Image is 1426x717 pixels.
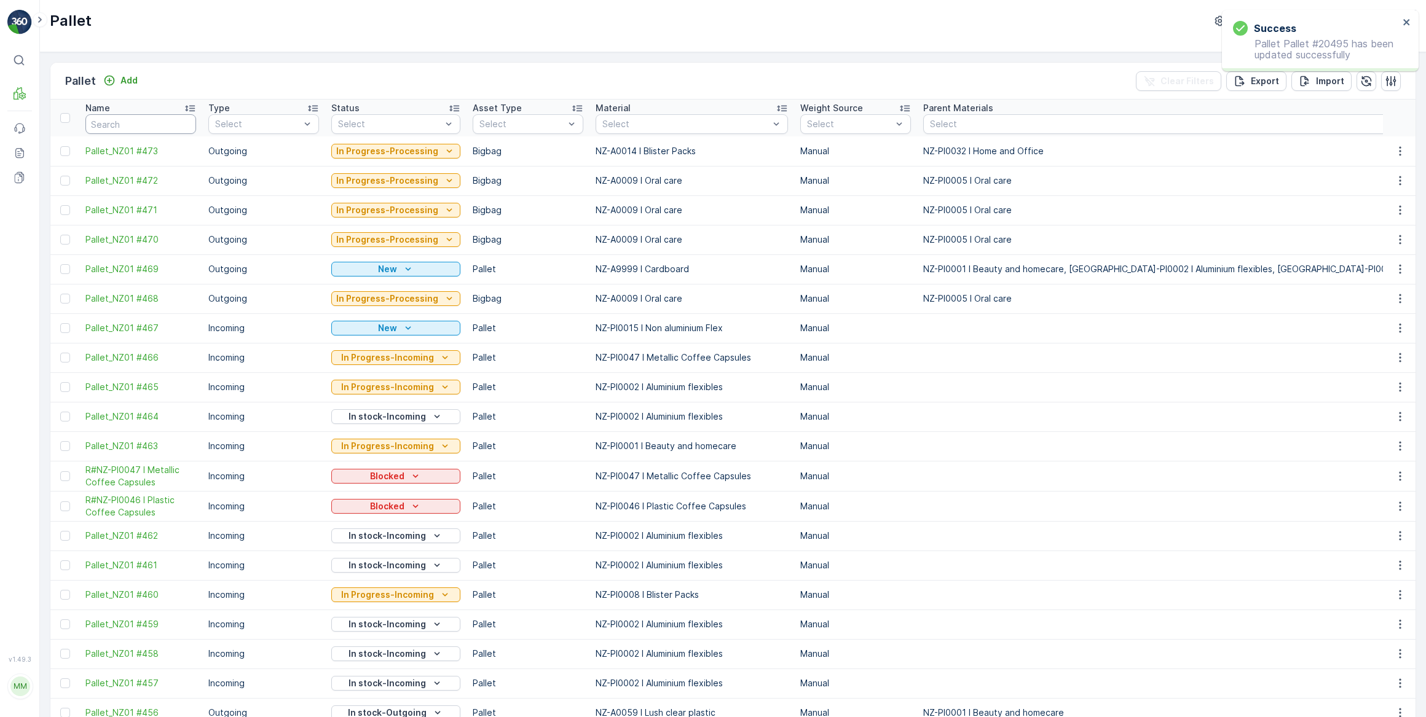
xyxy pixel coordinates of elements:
[60,412,70,421] div: Toggle Row Selected
[85,410,196,423] a: Pallet_NZ01 #464
[10,676,30,696] div: MM
[60,501,70,511] div: Toggle Row Selected
[202,668,325,698] td: Incoming
[467,491,589,521] td: Pallet
[85,322,196,334] a: Pallet_NZ01 #467
[370,470,404,482] p: Blocked
[794,225,917,254] td: Manual
[589,639,794,668] td: NZ-PI0002 I Aluminium flexibles
[331,173,460,188] button: In Progress-Processing
[85,440,196,452] span: Pallet_NZ01 #463
[331,409,460,424] button: In stock-Incoming
[349,618,426,630] p: In stock-Incoming
[378,263,397,275] p: New
[331,528,460,543] button: In stock-Incoming
[589,402,794,431] td: NZ-PI0002 I Aluminium flexibles
[331,321,460,335] button: New
[1251,75,1279,87] p: Export
[794,461,917,491] td: Manual
[336,233,438,246] p: In Progress-Processing
[589,136,794,166] td: NZ-A0014 I Blister Packs
[85,589,196,601] a: Pallet_NZ01 #460
[60,471,70,481] div: Toggle Row Selected
[349,410,426,423] p: In stock-Incoming
[467,225,589,254] td: Bigbag
[331,350,460,365] button: In Progress-Incoming
[467,431,589,461] td: Pallet
[336,145,438,157] p: In Progress-Processing
[85,559,196,571] span: Pallet_NZ01 #461
[794,521,917,550] td: Manual
[331,203,460,217] button: In Progress-Processing
[1291,71,1352,91] button: Import
[349,530,426,542] p: In stock-Incoming
[7,665,32,707] button: MM
[1136,71,1221,91] button: Clear Filters
[794,254,917,284] td: Manual
[589,284,794,313] td: NZ-A0009 I Oral care
[202,461,325,491] td: Incoming
[336,174,438,187] p: In Progress-Processing
[7,10,32,34] img: logo
[60,382,70,392] div: Toggle Row Selected
[85,464,196,488] span: R#NZ-PI0047 I Metallic Coffee Capsules
[85,648,196,660] a: Pallet_NZ01 #458
[1403,17,1411,29] button: close
[331,144,460,159] button: In Progress-Processing
[202,550,325,580] td: Incoming
[85,174,196,187] a: Pallet_NZ01 #472
[85,292,196,305] a: Pallet_NZ01 #468
[1316,75,1344,87] p: Import
[589,431,794,461] td: NZ-PI0001 I Beauty and homecare
[473,102,522,114] p: Asset Type
[341,351,434,364] p: In Progress-Incoming
[60,264,70,274] div: Toggle Row Selected
[794,550,917,580] td: Manual
[589,461,794,491] td: NZ-PI0047 I Metallic Coffee Capsules
[1160,75,1214,87] p: Clear Filters
[807,118,892,130] p: Select
[467,668,589,698] td: Pallet
[467,639,589,668] td: Pallet
[85,618,196,630] span: Pallet_NZ01 #459
[589,550,794,580] td: NZ-PI0002 I Aluminium flexibles
[60,590,70,600] div: Toggle Row Selected
[85,204,196,216] span: Pallet_NZ01 #471
[202,313,325,343] td: Incoming
[331,469,460,484] button: Blocked
[341,440,434,452] p: In Progress-Incoming
[794,431,917,461] td: Manual
[331,676,460,691] button: In stock-Incoming
[589,225,794,254] td: NZ-A0009 I Oral care
[202,136,325,166] td: Outgoing
[331,102,360,114] p: Status
[1233,38,1399,60] p: Pallet Pallet #20495 has been updated successfully
[202,254,325,284] td: Outgoing
[202,166,325,195] td: Outgoing
[60,176,70,186] div: Toggle Row Selected
[589,580,794,609] td: NZ-PI0008 I Blister Packs
[85,530,196,542] a: Pallet_NZ01 #462
[589,668,794,698] td: NZ-PI0002 I Aluminium flexibles
[331,262,460,276] button: New
[331,558,460,573] button: In stock-Incoming
[794,372,917,402] td: Manual
[1254,21,1296,36] h3: Success
[331,499,460,514] button: Blocked
[331,646,460,661] button: In stock-Incoming
[85,677,196,689] a: Pallet_NZ01 #457
[794,195,917,225] td: Manual
[85,145,196,157] a: Pallet_NZ01 #473
[202,402,325,431] td: Incoming
[202,431,325,461] td: Incoming
[349,559,426,571] p: In stock-Incoming
[370,500,404,512] p: Blocked
[602,118,769,130] p: Select
[202,580,325,609] td: Incoming
[589,313,794,343] td: NZ-PI0015 I Non aluminium Flex
[85,102,110,114] p: Name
